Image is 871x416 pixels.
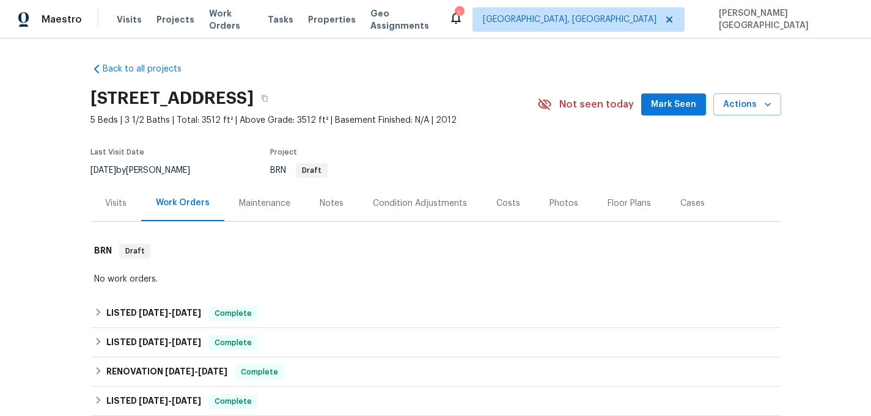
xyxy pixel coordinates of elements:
[373,197,467,210] div: Condition Adjustments
[94,244,112,258] h6: BRN
[297,167,326,174] span: Draft
[483,13,656,26] span: [GEOGRAPHIC_DATA], [GEOGRAPHIC_DATA]
[42,13,82,26] span: Maestro
[106,335,201,350] h6: LISTED
[90,387,781,416] div: LISTED [DATE]-[DATE]Complete
[90,114,537,126] span: 5 Beds | 3 1/2 Baths | Total: 3512 ft² | Above Grade: 3512 ft² | Basement Finished: N/A | 2012
[549,197,578,210] div: Photos
[370,7,433,32] span: Geo Assignments
[165,367,227,376] span: -
[210,395,257,407] span: Complete
[270,148,297,156] span: Project
[270,166,328,175] span: BRN
[90,163,205,178] div: by [PERSON_NAME]
[268,15,293,24] span: Tasks
[90,92,254,104] h2: [STREET_ADDRESS]
[105,197,127,210] div: Visits
[94,273,777,285] div: No work orders.
[239,197,290,210] div: Maintenance
[156,197,210,209] div: Work Orders
[608,197,651,210] div: Floor Plans
[139,338,168,346] span: [DATE]
[198,367,227,376] span: [DATE]
[723,97,771,112] span: Actions
[172,396,201,405] span: [DATE]
[90,328,781,357] div: LISTED [DATE]-[DATE]Complete
[651,97,696,112] span: Mark Seen
[106,306,201,321] h6: LISTED
[713,93,781,116] button: Actions
[139,308,201,317] span: -
[210,337,257,349] span: Complete
[139,396,201,405] span: -
[90,148,144,156] span: Last Visit Date
[641,93,706,116] button: Mark Seen
[209,7,253,32] span: Work Orders
[496,197,520,210] div: Costs
[90,166,116,175] span: [DATE]
[90,357,781,387] div: RENOVATION [DATE]-[DATE]Complete
[117,13,142,26] span: Visits
[90,299,781,328] div: LISTED [DATE]-[DATE]Complete
[254,87,276,109] button: Copy Address
[120,245,150,257] span: Draft
[90,232,781,271] div: BRN Draft
[106,394,201,409] h6: LISTED
[559,98,634,111] span: Not seen today
[455,7,463,20] div: 1
[139,396,168,405] span: [DATE]
[172,308,201,317] span: [DATE]
[172,338,201,346] span: [DATE]
[714,7,853,32] span: [PERSON_NAME][GEOGRAPHIC_DATA]
[308,13,356,26] span: Properties
[320,197,344,210] div: Notes
[90,63,208,75] a: Back to all projects
[680,197,705,210] div: Cases
[165,367,194,376] span: [DATE]
[210,307,257,319] span: Complete
[156,13,194,26] span: Projects
[139,308,168,317] span: [DATE]
[106,365,227,379] h6: RENOVATION
[236,366,283,378] span: Complete
[139,338,201,346] span: -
